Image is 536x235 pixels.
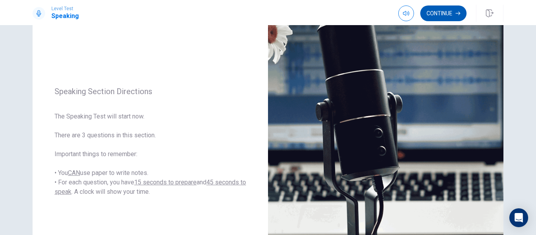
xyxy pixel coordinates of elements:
u: CAN [68,169,80,177]
button: Continue [420,5,467,21]
h1: Speaking [51,11,79,21]
div: Open Intercom Messenger [509,208,528,227]
span: Speaking Section Directions [55,87,246,96]
span: The Speaking Test will start now. There are 3 questions in this section. Important things to reme... [55,112,246,197]
span: Level Test [51,6,79,11]
u: 15 seconds to prepare [134,179,197,186]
